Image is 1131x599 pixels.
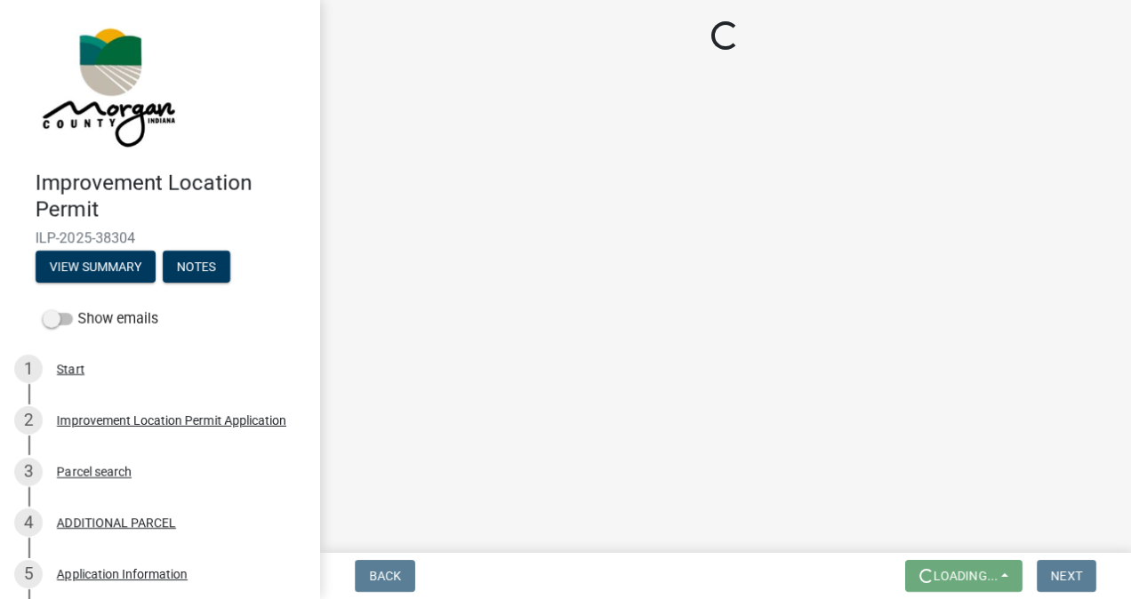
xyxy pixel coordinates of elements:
span: ILP-2025-38304 [36,229,285,246]
div: 1 [14,355,43,383]
button: Next [1037,560,1096,592]
button: Notes [163,251,230,283]
label: Show emails [43,308,158,330]
wm-modal-confirm: Notes [163,260,230,275]
button: View Summary [36,251,156,283]
span: Loading... [934,569,998,583]
button: Loading... [905,560,1023,592]
div: Application Information [57,568,188,580]
h4: Improvement Location Permit [36,171,306,222]
div: 5 [14,560,43,588]
div: Parcel search [57,466,132,478]
span: Next [1051,569,1082,583]
div: ADDITIONAL PARCEL [57,516,176,529]
div: 3 [14,458,43,486]
div: 4 [14,508,43,537]
wm-modal-confirm: Summary [36,260,156,275]
div: Improvement Location Permit Application [57,414,286,427]
span: Back [369,569,401,583]
div: Start [57,363,84,375]
img: Morgan County, Indiana [36,19,179,152]
div: 2 [14,406,43,435]
button: Back [355,560,415,592]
